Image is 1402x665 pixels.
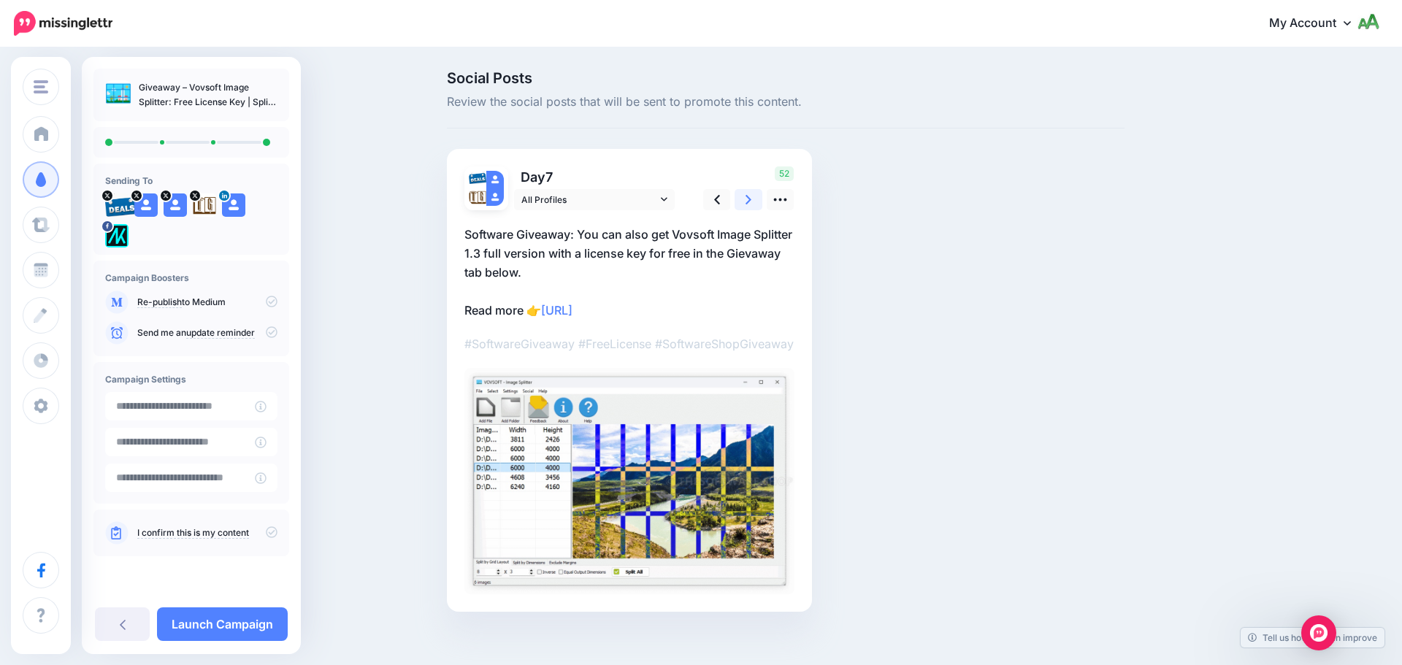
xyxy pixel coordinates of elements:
[447,93,1125,112] span: Review the social posts that will be sent to promote this content.
[105,80,131,107] img: 27626fcb9b125b6c47e73ba30de0e2c9_thumb.jpg
[34,80,48,93] img: menu.png
[137,326,277,339] p: Send me an
[545,169,553,185] span: 7
[186,327,255,339] a: update reminder
[105,175,277,186] h4: Sending To
[775,166,794,181] span: 52
[541,303,572,318] a: [URL]
[14,11,112,36] img: Missinglettr
[105,193,137,217] img: 95cf0fca748e57b5e67bba0a1d8b2b21-27699.png
[164,193,187,217] img: user_default_image.png
[137,296,182,308] a: Re-publish
[464,334,794,353] p: #SoftwareGiveaway #FreeLicense #SoftwareShopGiveaway
[193,193,216,217] img: agK0rCH6-27705.jpg
[139,80,277,109] p: Giveaway – Vovsoft Image Splitter: Free License Key | Split Images into Multiple Parts Easily – f...
[486,171,504,188] img: user_default_image.png
[105,272,277,283] h4: Campaign Boosters
[464,368,794,594] img: 5d40683938d06e827da6c72f4bbf355c.jpg
[514,189,675,210] a: All Profiles
[469,188,486,206] img: agK0rCH6-27705.jpg
[105,224,129,247] img: 300371053_782866562685722_1733786435366177641_n-bsa128417.png
[447,71,1125,85] span: Social Posts
[514,166,677,188] p: Day
[521,192,657,207] span: All Profiles
[222,193,245,217] img: user_default_image.png
[464,225,794,320] p: Software Giveaway: You can also get Vovsoft Image Splitter 1.3 full version with a license key fo...
[134,193,158,217] img: user_default_image.png
[486,188,504,206] img: user_default_image.png
[105,374,277,385] h4: Campaign Settings
[1241,628,1384,647] a: Tell us how we can improve
[137,527,249,539] a: I confirm this is my content
[469,171,486,184] img: 95cf0fca748e57b5e67bba0a1d8b2b21-27699.png
[137,296,277,309] p: to Medium
[1254,6,1380,42] a: My Account
[1301,615,1336,650] div: Open Intercom Messenger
